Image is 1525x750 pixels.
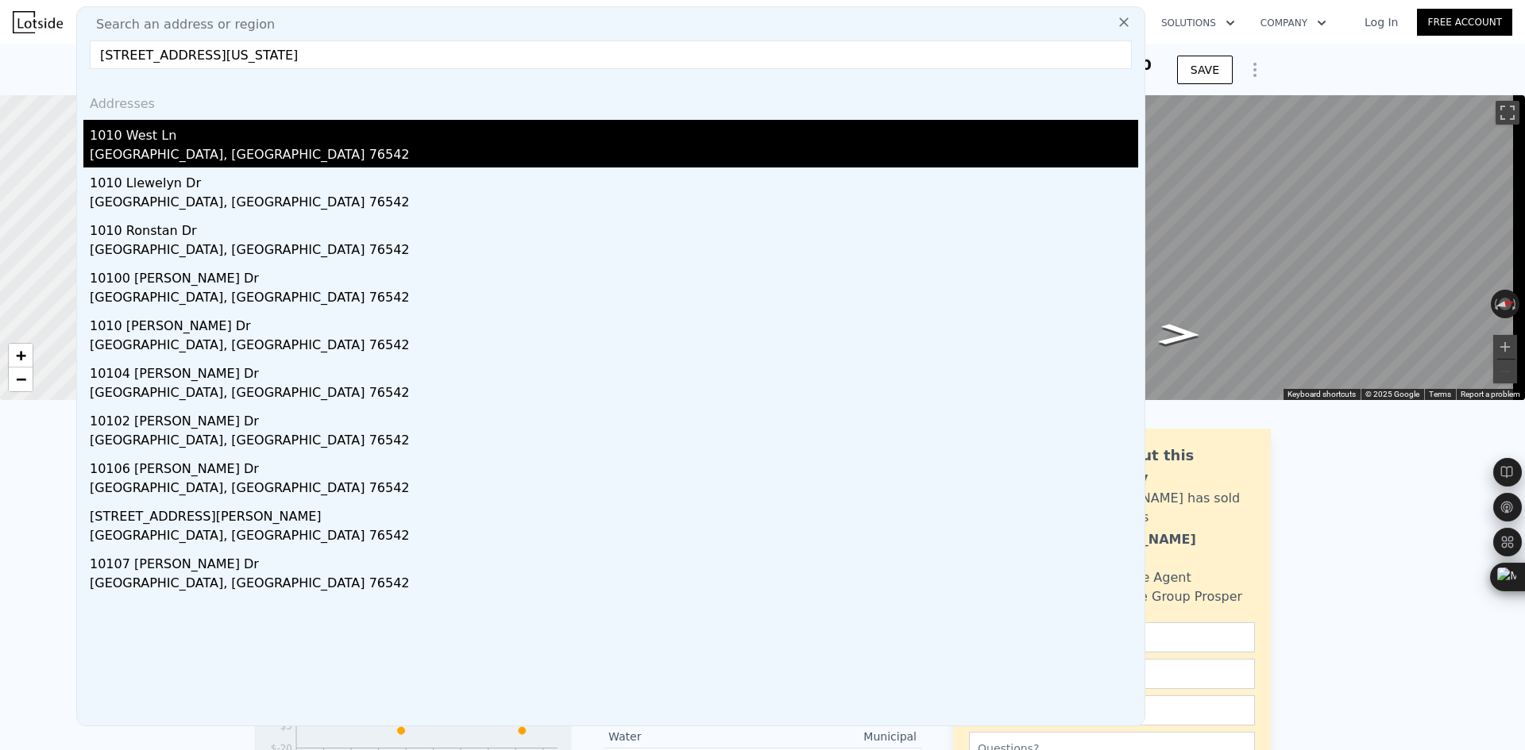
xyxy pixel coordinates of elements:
button: SAVE [1177,56,1233,84]
div: [GEOGRAPHIC_DATA], [GEOGRAPHIC_DATA] 76542 [90,431,1138,453]
input: Enter an address, city, region, neighborhood or zip code [90,40,1132,69]
tspan: $5 [280,721,292,732]
div: Ask about this property [1078,444,1255,489]
div: Realty One Group Prosper [1078,587,1242,606]
div: 1010 Ronstan Dr [90,215,1138,240]
div: [GEOGRAPHIC_DATA], [GEOGRAPHIC_DATA] 76542 [90,193,1138,215]
span: − [16,369,26,389]
div: 1010 West Ln [90,120,1138,145]
div: [PERSON_NAME] has sold 129 homes [1078,489,1255,527]
div: [GEOGRAPHIC_DATA], [GEOGRAPHIC_DATA] 76542 [90,383,1138,406]
div: 1010 [PERSON_NAME] Dr [90,310,1138,336]
button: Solutions [1149,9,1248,37]
button: Keyboard shortcuts [1288,389,1356,400]
button: Rotate clockwise [1511,290,1520,318]
button: Zoom in [1493,335,1517,359]
button: Reset the view [1490,295,1520,313]
path: Go North, W S Young Dr [1141,318,1218,350]
a: Terms (opens in new tab) [1429,390,1451,398]
div: Municipal [762,729,917,744]
button: Zoom out [1493,360,1517,383]
span: + [16,345,26,365]
div: [GEOGRAPHIC_DATA], [GEOGRAPHIC_DATA] 76542 [90,288,1138,310]
div: 10102 [PERSON_NAME] Dr [90,406,1138,431]
div: 10104 [PERSON_NAME] Dr [90,358,1138,383]
div: [GEOGRAPHIC_DATA], [GEOGRAPHIC_DATA] 76542 [90,526,1138,548]
div: [GEOGRAPHIC_DATA], [GEOGRAPHIC_DATA] 76542 [90,479,1138,501]
div: 10106 [PERSON_NAME] Dr [90,453,1138,479]
span: © 2025 Google [1365,390,1419,398]
div: [GEOGRAPHIC_DATA], [GEOGRAPHIC_DATA] 76542 [90,240,1138,263]
img: Lotside [13,11,63,33]
a: Log In [1345,14,1417,30]
div: 10107 [PERSON_NAME] Dr [90,548,1138,574]
div: Water [608,729,762,744]
button: Toggle fullscreen view [1496,101,1519,125]
a: Zoom in [9,344,33,367]
div: [GEOGRAPHIC_DATA], [GEOGRAPHIC_DATA] 76542 [90,145,1138,167]
a: Report a problem [1461,390,1520,398]
button: Rotate counterclockwise [1491,290,1500,318]
a: Free Account [1417,9,1512,36]
a: Zoom out [9,367,33,391]
span: Search an address or region [83,15,275,34]
div: [STREET_ADDRESS][PERSON_NAME] [90,501,1138,526]
div: 1010 Llewelyn Dr [90,167,1138,193]
button: Company [1248,9,1339,37]
div: [GEOGRAPHIC_DATA], [GEOGRAPHIC_DATA] 76542 [90,574,1138,596]
div: 10100 [PERSON_NAME] Dr [90,263,1138,288]
div: Addresses [83,82,1138,120]
div: [GEOGRAPHIC_DATA], [GEOGRAPHIC_DATA] 76542 [90,336,1138,358]
button: Show Options [1239,54,1271,86]
div: [PERSON_NAME] Narayan [1078,530,1255,568]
